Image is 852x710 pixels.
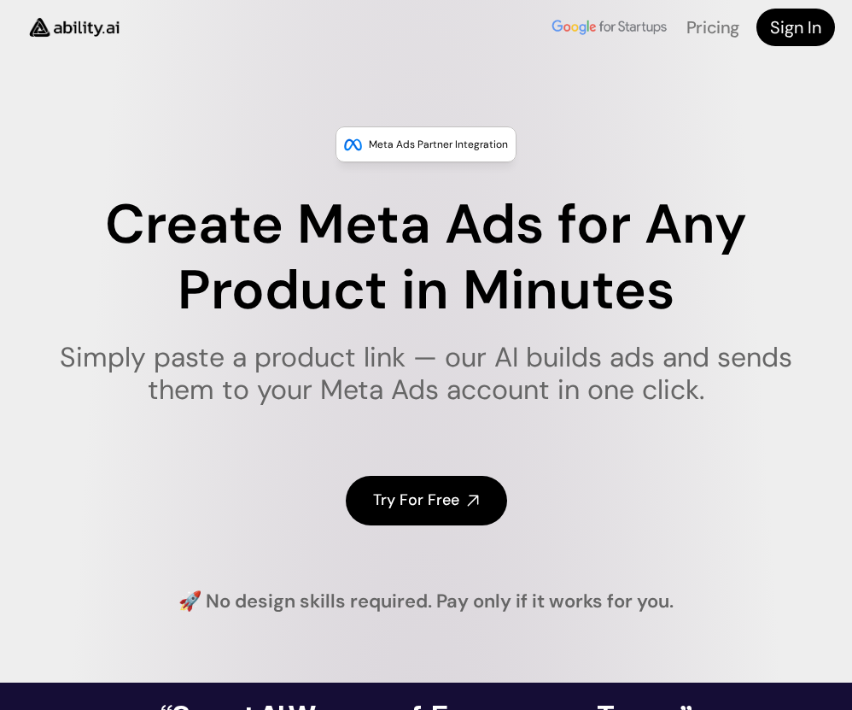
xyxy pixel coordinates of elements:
h4: 🚀 No design skills required. Pay only if it works for you. [178,589,674,615]
a: Try For Free [346,476,507,525]
h1: Simply paste a product link — our AI builds ads and sends them to your Meta Ads account in one cl... [54,341,798,407]
a: Pricing [686,16,739,38]
a: Sign In [756,9,835,46]
h4: Sign In [770,15,821,39]
h4: Try For Free [373,490,459,511]
p: Meta Ads Partner Integration [369,136,508,153]
h1: Create Meta Ads for Any Product in Minutes [54,192,798,324]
